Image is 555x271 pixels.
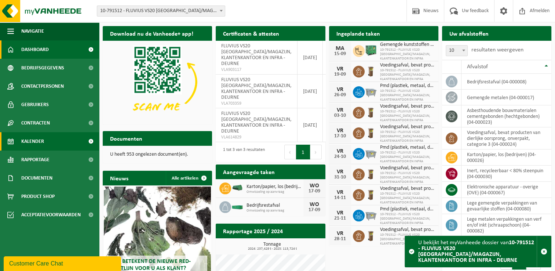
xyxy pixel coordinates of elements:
div: VR [333,169,347,175]
span: Voedingsafval, bevat producten van dierlijke oorsprong, onverpakt, categorie 3 [380,104,435,109]
iframe: chat widget [4,255,123,271]
span: Navigatie [21,22,44,40]
div: 14-11 [333,195,347,200]
div: 21-11 [333,216,347,221]
h2: Download nu de Vanheede+ app! [103,26,201,40]
a: Alle artikelen [166,171,211,185]
span: Product Shop [21,187,55,206]
img: WB-0140-HPE-BN-01 [365,229,377,242]
div: VR [333,231,347,236]
div: VR [333,210,347,216]
div: 03-10 [333,113,347,118]
div: 24-10 [333,154,347,159]
span: Documenten [21,169,52,187]
span: 10-791512 - FLUVIUS VS20 ANTWERPEN/MAGAZIJN, KLANTENKANTOOR EN INFRA - DEURNE [97,6,225,17]
label: resultaten weergeven [471,47,523,53]
td: lege metalen verpakkingen van verf en/of inkt (schraapschoon) (04-000082) [461,214,551,236]
img: WB-2500-GAL-GY-01 [365,147,377,159]
span: 10-791512 - FLUVIUS VS20 [GEOGRAPHIC_DATA]/MAGAZIJN, KLANTENKANTOOR EN INFRA [380,109,435,123]
span: Contactpersonen [21,77,64,95]
span: Gebruikers [21,95,49,114]
div: MA [333,46,347,51]
span: 10-791512 - FLUVIUS VS20 [GEOGRAPHIC_DATA]/MAGAZIJN, KLANTENKANTOOR EN INFRA [380,68,435,82]
td: gemengde metalen (04-000017) [461,90,551,105]
img: WB-2500-GAL-GY-01 [365,209,377,221]
span: FLUVIUS VS20 [GEOGRAPHIC_DATA]/MAGAZIJN, KLANTENKANTOOR EN INFRA - DEURNE [221,77,292,100]
div: 28-11 [333,236,347,242]
td: lege gemengde verpakkingen van gevaarlijke stoffen (04-000080) [461,198,551,214]
img: PB-HB-1400-HPE-GN-01 [365,44,377,57]
h2: Aangevraagde taken [216,165,282,179]
div: 15-09 [333,51,347,57]
span: Afvalstof [467,64,488,70]
h2: Rapportage 2025 / 2024 [216,224,290,238]
span: 10-791512 - FLUVIUS VS20 [GEOGRAPHIC_DATA]/MAGAZIJN, KLANTENKANTOOR EN INFRA [380,48,435,61]
p: U heeft 953 ongelezen document(en). [110,152,205,157]
h3: Tonnage [219,242,325,251]
span: Kalender [21,132,44,151]
span: Bedrijfsrestafval [247,203,303,209]
img: HK-XC-20-GN-00 [231,203,244,210]
span: FLUVIUS VS20 [GEOGRAPHIC_DATA]/MAGAZIJN, KLANTENKANTOOR EN INFRA - DEURNE [221,43,292,66]
span: Pmd (plastiek, metaal, drankkartons) (bedrijven) [380,83,435,89]
span: Voedingsafval, bevat producten van dierlijke oorsprong, onverpakt, categorie 3 [380,165,435,171]
img: WB-0140-HPE-BN-01 [365,65,377,77]
td: elektronische apparatuur - overige (OVE) (04-000067) [461,182,551,198]
span: FLUVIUS VS20 [GEOGRAPHIC_DATA]/MAGAZIJN, KLANTENKANTOOR EN INFRA - DEURNE [221,111,292,134]
span: Omwisseling op aanvraag [247,190,303,194]
span: Pmd (plastiek, metaal, drankkartons) (bedrijven) [380,206,435,212]
h2: Documenten [103,131,150,145]
img: Download de VHEPlus App [103,41,212,123]
img: WB-0140-HPE-BN-01 [365,106,377,118]
img: HK-XK-22-GN-00 [231,184,244,191]
div: WO [307,183,322,189]
div: VR [333,128,347,134]
div: VR [333,148,347,154]
img: WB-0140-HPE-BN-01 [365,167,377,180]
span: VLA903117 [221,67,292,73]
td: [DATE] [297,75,323,108]
h2: Nieuws [103,171,136,185]
div: WO [307,202,322,207]
div: 17-10 [333,134,347,139]
span: Voedingsafval, bevat producten van dierlijke oorsprong, onverpakt, categorie 3 [380,227,435,233]
span: Bedrijfsgegevens [21,59,64,77]
td: voedingsafval, bevat producten van dierlijke oorsprong, onverpakt, categorie 3 (04-000024) [461,127,551,149]
button: 1 [296,145,310,159]
div: 26-09 [333,93,347,98]
img: WB-0140-HPE-BN-01 [365,188,377,200]
span: Rapportage [21,151,50,169]
div: 19-09 [333,72,347,77]
td: [DATE] [297,108,323,142]
span: VLA614829 [221,134,292,140]
span: 10-791512 - FLUVIUS VS20 [GEOGRAPHIC_DATA]/MAGAZIJN, KLANTENKANTOOR EN INFRA [380,233,435,246]
div: 31-10 [333,175,347,180]
strong: 10-791512 - FLUVIUS VS20 [GEOGRAPHIC_DATA]/MAGAZIJN, KLANTENKANTOOR EN INFRA - DEURNE [418,240,534,263]
td: bedrijfsrestafval (04-000008) [461,74,551,90]
span: Pmd (plastiek, metaal, drankkartons) (bedrijven) [380,145,435,151]
span: 10-791512 - FLUVIUS VS20 [GEOGRAPHIC_DATA]/MAGAZIJN, KLANTENKANTOOR EN INFRA [380,212,435,225]
td: karton/papier, los (bedrijven) (04-000026) [461,149,551,166]
span: Acceptatievoorwaarden [21,206,81,224]
span: Voedingsafval, bevat producten van dierlijke oorsprong, onverpakt, categorie 3 [380,62,435,68]
button: Next [310,145,322,159]
span: Contracten [21,114,50,132]
span: Dashboard [21,40,49,59]
span: 10-791512 - FLUVIUS VS20 [GEOGRAPHIC_DATA]/MAGAZIJN, KLANTENKANTOOR EN INFRA [380,151,435,164]
div: U bekijkt het myVanheede dossier van [418,236,537,267]
div: VR [333,107,347,113]
td: inert, recycleerbaar < 80% steenpuin (04-000030) [461,166,551,182]
span: 10 [446,45,468,56]
td: asbesthoudende bouwmaterialen cementgebonden (hechtgebonden) (04-000023) [461,105,551,127]
img: WB-0140-HPE-BN-01 [365,126,377,139]
div: 17-09 [307,207,322,213]
span: Omwisseling op aanvraag [247,209,303,213]
span: 10-791512 - FLUVIUS VS20 [GEOGRAPHIC_DATA]/MAGAZIJN, KLANTENKANTOOR EN INFRA [380,171,435,184]
button: Previous [284,145,296,159]
div: 17-09 [307,189,322,194]
h2: Certificaten & attesten [216,26,286,40]
h2: Uw afvalstoffen [442,26,496,40]
a: Bekijk rapportage [271,238,325,253]
div: 1 tot 3 van 3 resultaten [219,144,265,160]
